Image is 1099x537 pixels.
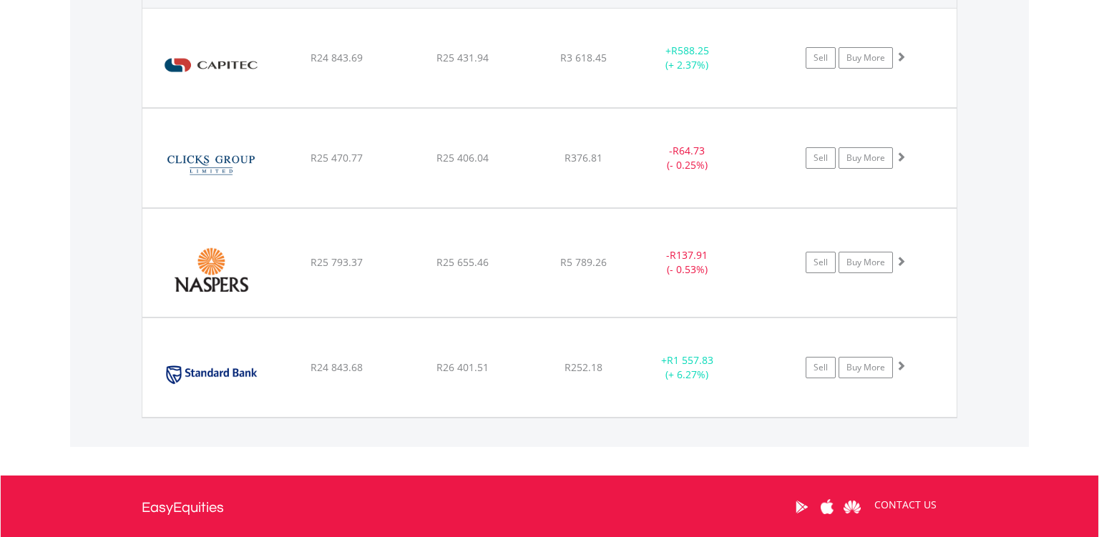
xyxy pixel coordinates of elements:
[839,252,893,273] a: Buy More
[839,47,893,69] a: Buy More
[150,127,273,204] img: EQU.ZA.CLS.png
[311,151,363,164] span: R25 470.77
[806,252,836,273] a: Sell
[814,485,839,529] a: Apple
[436,360,489,374] span: R26 401.51
[150,227,273,312] img: EQU.ZA.NPN.png
[633,248,741,277] div: - (- 0.53%)
[560,51,607,64] span: R3 618.45
[839,147,893,169] a: Buy More
[436,255,489,269] span: R25 655.46
[633,353,741,382] div: + (+ 6.27%)
[671,44,709,57] span: R588.25
[839,485,864,529] a: Huawei
[839,357,893,378] a: Buy More
[806,147,836,169] a: Sell
[633,144,741,172] div: - (- 0.25%)
[864,485,947,525] a: CONTACT US
[560,255,607,269] span: R5 789.26
[806,47,836,69] a: Sell
[806,357,836,378] a: Sell
[311,51,363,64] span: R24 843.69
[633,44,741,72] div: + (+ 2.37%)
[565,151,602,164] span: R376.81
[673,144,705,157] span: R64.73
[311,255,363,269] span: R25 793.37
[789,485,814,529] a: Google Play
[150,336,273,413] img: EQU.ZA.SBK.png
[436,51,489,64] span: R25 431.94
[667,353,713,367] span: R1 557.83
[565,360,602,374] span: R252.18
[311,360,363,374] span: R24 843.68
[670,248,708,262] span: R137.91
[436,151,489,164] span: R25 406.04
[150,26,273,104] img: EQU.ZA.CPI.png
